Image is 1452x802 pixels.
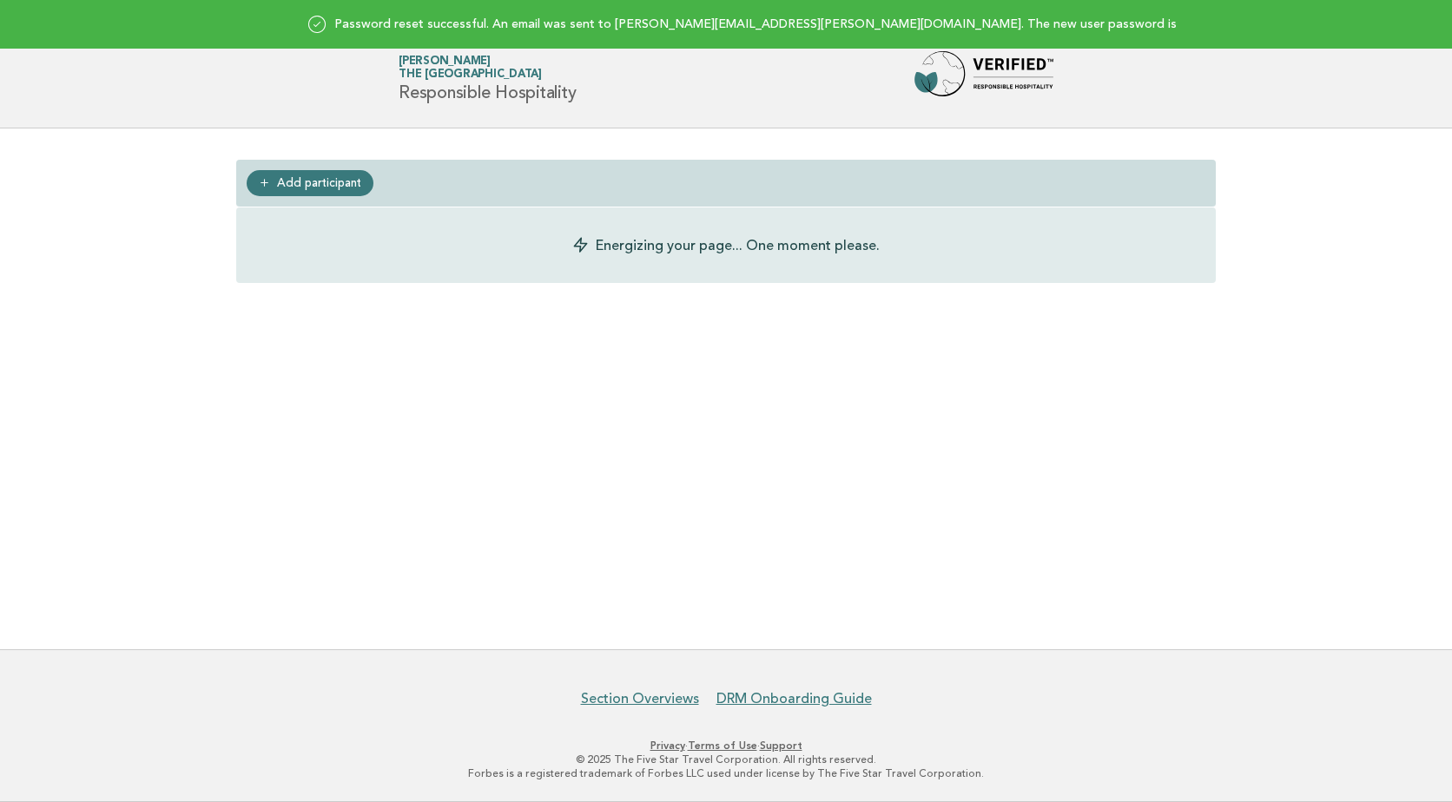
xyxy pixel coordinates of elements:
[688,740,757,752] a: Terms of Use
[399,69,542,81] span: The [GEOGRAPHIC_DATA]
[195,766,1257,780] p: Forbes is a registered trademark of Forbes LLC used under license by The Five Star Travel Corpora...
[195,753,1257,766] p: © 2025 The Five Star Travel Corporation. All rights reserved.
[914,51,1053,107] img: Forbes Travel Guide
[581,690,699,707] a: Section Overviews
[650,740,685,752] a: Privacy
[399,56,576,102] h1: Responsible Hospitality
[596,235,880,255] p: Energizing your page... One moment please.
[716,690,872,707] a: DRM Onboarding Guide
[760,740,802,752] a: Support
[247,170,373,196] a: Add participant
[399,56,542,80] a: [PERSON_NAME]The [GEOGRAPHIC_DATA]
[195,739,1257,753] p: · ·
